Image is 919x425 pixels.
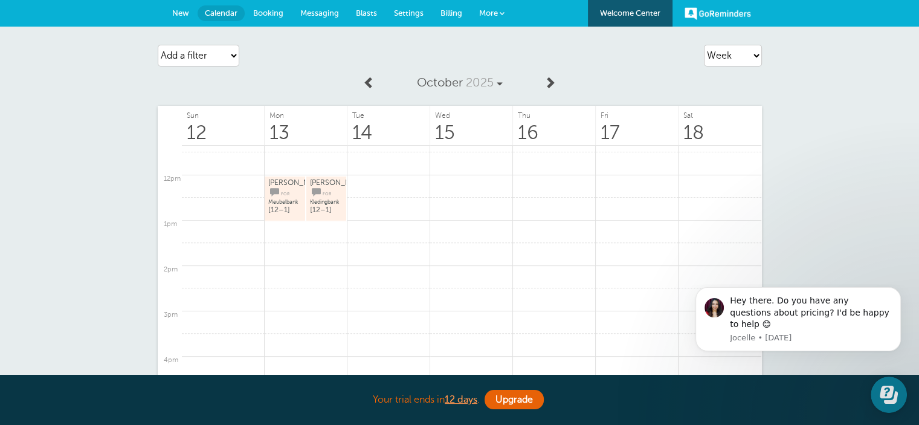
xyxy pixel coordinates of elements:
span: [PERSON_NAME] [310,178,368,187]
iframe: Intercom notifications message [677,284,919,397]
span: 13 [265,122,347,144]
span: Mon [265,106,347,122]
div: 4pm [164,356,181,364]
span: Calendar [205,8,237,18]
span: 17 [596,122,678,144]
span: Thu [513,106,595,122]
span: Billing [440,8,462,18]
a: Upgrade [485,390,544,409]
span: 12 [182,122,264,144]
a: 12 days [445,394,477,405]
div: 2pm [164,265,181,273]
a: October 2025 [381,70,537,96]
div: 1pm [164,220,181,228]
span: 16 [513,122,595,144]
span: Wed [430,106,512,122]
span: Kledingbank [310,199,340,205]
span: [12–1] [310,206,332,214]
span: More [479,8,498,18]
div: 3pm [164,311,181,319]
span: Booking [253,8,283,18]
a: [PERSON_NAME] for Meubelbank [12–1] [268,178,301,219]
span: Meubelbank [268,199,298,205]
span: New [172,8,189,18]
span: October [416,76,462,89]
span: [12–1] [268,206,290,214]
span: for [281,192,289,196]
span: 2025 [465,76,493,89]
span: Messaging [300,8,339,18]
div: 12pm [164,175,181,183]
span: 14 [347,122,430,144]
span: Sun [182,106,264,122]
span: for [323,192,331,196]
a: Calendar [198,5,245,21]
a: [PERSON_NAME] for Kledingbank [12–1] [310,178,343,219]
span: Fri [596,106,678,122]
span: [PERSON_NAME] [268,178,326,187]
div: Your trial ends in . [158,387,762,413]
span: Tue [347,106,430,122]
span: 15 [430,122,512,144]
span: 18 [679,122,761,144]
span: Settings [394,8,424,18]
span: Sat [679,106,761,122]
span: Blasts [356,8,377,18]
